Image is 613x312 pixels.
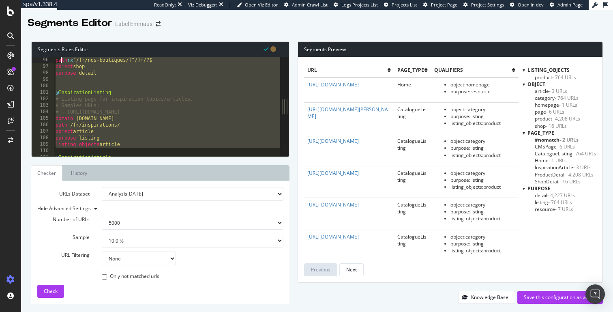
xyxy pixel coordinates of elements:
span: Click to filter purpose on resource [535,206,573,213]
span: - 16 URLs [559,178,581,185]
span: - 7 URLs [555,206,573,213]
a: Checker [31,165,62,181]
label: URLs Dataset [31,187,96,201]
span: Click to filter page_type on CMSPage [535,143,575,150]
li: purpose : resource [450,88,515,95]
span: - 764 URLs [548,199,572,206]
a: Logs Projects List [334,2,378,8]
li: object : homepage [450,81,515,88]
span: Click to filter page_type on Home [535,157,567,164]
div: Open Intercom Messenger [585,284,605,304]
a: Knowledge Base [458,294,515,301]
a: Project Page [423,2,457,8]
a: Open Viz Editor [237,2,278,8]
span: Click to filter object on category [535,95,579,101]
span: - 6 URLs [557,143,575,150]
a: [URL][DOMAIN_NAME] [307,201,359,208]
span: Project Settings [471,2,504,8]
span: Click to filter page_type on CatalogueListing [535,150,596,157]
span: listing_objects [527,67,570,73]
div: 99 [32,76,54,83]
button: Check [37,285,64,298]
span: Logs Projects List [341,2,378,8]
span: Click to filter object on page [535,108,564,115]
span: You have unsaved modifications [270,45,276,53]
span: Click to filter object on shop [535,123,567,129]
li: listing_objects : product [450,183,515,190]
a: Admin Crawl List [284,2,328,8]
div: 106 [32,122,54,128]
span: - 16 URLs [546,123,567,129]
span: page_type [397,67,424,73]
li: purpose : listing [450,240,515,247]
a: [URL][DOMAIN_NAME] [307,81,359,88]
li: object : category [450,233,515,240]
li: object : category [450,138,515,144]
div: 97 [32,63,54,70]
div: 109 [32,141,54,148]
span: Click to filter purpose on listing [535,199,572,206]
span: - 764 URLs [552,74,576,81]
span: Admin Page [557,2,583,8]
span: - 1 URLs [549,157,567,164]
span: Project Page [431,2,457,8]
a: [URL][DOMAIN_NAME][PERSON_NAME] [307,106,388,120]
a: [URL][DOMAIN_NAME] [307,233,359,240]
li: purpose : listing [450,144,515,151]
button: Knowledge Base [458,291,515,304]
button: Next [339,263,364,276]
span: - 764 URLs [555,95,579,101]
a: History [64,165,94,181]
li: listing_objects : product [450,247,515,254]
li: object : category [450,170,515,176]
span: - 3 URLs [549,88,567,95]
span: qualifiers [434,67,512,73]
button: Previous [304,263,337,276]
span: - 2 URLs [559,136,579,143]
span: CatalogueListing [397,170,427,183]
span: CatalogueListing [397,201,427,215]
div: 111 [32,154,54,161]
div: Segments Editor [28,16,112,30]
span: - 1 URLs [559,101,577,108]
span: Click to filter object on product [535,115,580,122]
span: - 3 URLs [573,164,592,171]
span: - 4,227 URLs [547,192,575,199]
div: Label Emmaus [115,20,152,28]
div: 105 [32,115,54,122]
a: Admin Page [550,2,583,8]
div: Next [346,266,357,273]
span: Click to filter page_type on ShopDetail [535,178,581,185]
span: - 4,208 URLs [566,171,594,178]
div: Segments Preview [298,42,602,57]
div: 102 [32,96,54,102]
div: 103 [32,102,54,109]
div: Knowledge Base [471,294,508,301]
span: object [527,81,545,88]
span: purpose [527,185,551,192]
div: 98 [32,70,54,76]
span: - 764 URLs [572,150,596,157]
button: Save this configuration as active [517,291,603,304]
label: Sample [31,234,96,241]
span: Click to filter object on article [535,88,567,95]
span: Home [397,81,411,88]
div: ReadOnly: [154,2,176,8]
li: listing_objects : product [450,152,515,159]
span: Open Viz Editor [245,2,278,8]
div: 107 [32,128,54,135]
span: Projects List [392,2,417,8]
span: Click to filter page_type on ProductDetail [535,171,594,178]
span: Syntax is valid [264,45,268,53]
span: page_type [527,129,554,136]
label: URL Filtering [31,252,96,258]
span: CatalogueListing [397,106,427,120]
li: listing_objects : product [450,215,515,222]
span: Admin Crawl List [292,2,328,8]
span: Click to filter listing_objects on product [535,74,576,81]
li: object : category [450,106,515,113]
div: Previous [311,266,330,273]
div: Save this configuration as active [524,294,596,301]
li: purpose : listing [450,208,515,215]
li: object : category [450,201,515,208]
